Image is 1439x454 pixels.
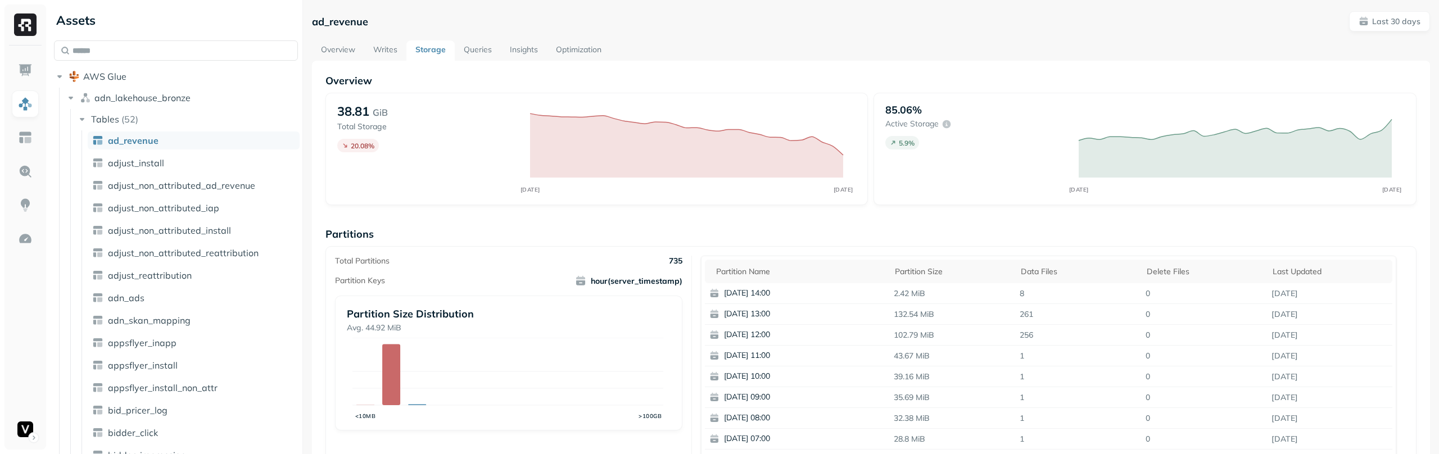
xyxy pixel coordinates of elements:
p: 5.9 % [899,139,915,147]
img: table [92,247,103,258]
p: Total Storage [337,121,519,132]
a: appsflyer_install_non_attr [88,379,300,397]
p: ad_revenue [312,15,368,28]
a: appsflyer_install [88,356,300,374]
p: 132.54 MiB [889,305,1015,324]
img: table [92,202,103,214]
tspan: [DATE] [1069,186,1088,193]
img: Ryft [14,13,37,36]
p: Aug 27, 2025 [1267,346,1393,366]
button: adn_lakehouse_bronze [65,89,298,107]
p: GiB [373,106,388,119]
p: 735 [669,256,682,266]
p: Aug 27, 2025 [1267,305,1393,324]
span: appsflyer_install_non_attr [108,382,218,393]
p: 1 [1015,346,1141,366]
img: table [92,360,103,371]
a: bid_pricer_log [88,401,300,419]
button: [DATE] 09:00 [705,387,838,407]
p: 0 [1141,305,1267,324]
p: Aug 27, 2025 [1267,429,1393,449]
tspan: <10MB [355,412,376,420]
img: table [92,270,103,281]
p: [DATE] 07:00 [724,433,833,444]
div: Last updated [1273,266,1387,277]
span: bidder_click [108,427,158,438]
a: adjust_non_attributed_install [88,221,300,239]
button: [DATE] 12:00 [705,325,838,345]
a: adjust_non_attributed_reattribution [88,244,300,262]
img: Insights [18,198,33,212]
p: 0 [1141,429,1267,449]
button: Tables(52) [76,110,299,128]
p: ( 52 ) [121,114,138,125]
span: adjust_non_attributed_install [108,225,231,236]
p: 0 [1141,408,1267,428]
img: table [92,405,103,416]
span: appsflyer_inapp [108,337,177,348]
p: 256 [1015,325,1141,345]
img: table [92,157,103,169]
img: table [92,382,103,393]
p: 2.42 MiB [889,284,1015,303]
tspan: [DATE] [521,186,540,193]
a: adjust_non_attributed_ad_revenue [88,176,300,194]
a: Writes [364,40,406,61]
img: table [92,292,103,303]
p: 32.38 MiB [889,408,1015,428]
span: adn_ads [108,292,144,303]
p: 1 [1015,388,1141,407]
span: appsflyer_install [108,360,178,371]
p: Partition Size Distribution [347,307,671,320]
span: adn_skan_mapping [108,315,191,326]
p: Aug 27, 2025 [1267,367,1393,387]
div: Assets [54,11,298,29]
span: AWS Glue [83,71,126,82]
p: 0 [1141,367,1267,387]
a: adn_ads [88,289,300,307]
p: 1 [1015,367,1141,387]
p: Aug 27, 2025 [1267,325,1393,345]
button: [DATE] 08:00 [705,408,838,428]
p: 39.16 MiB [889,367,1015,387]
p: 38.81 [337,103,369,119]
p: 8 [1015,284,1141,303]
p: [DATE] 10:00 [724,371,833,382]
p: 0 [1141,388,1267,407]
a: adjust_install [88,154,300,172]
span: adjust_non_attributed_iap [108,202,219,214]
p: Last 30 days [1372,16,1420,27]
p: [DATE] 14:00 [724,288,833,299]
button: [DATE] 10:00 [705,366,838,387]
img: namespace [80,92,91,103]
p: Partitions [325,228,1417,240]
a: adjust_reattribution [88,266,300,284]
p: [DATE] 12:00 [724,329,833,341]
button: [DATE] 11:00 [705,346,838,366]
a: bidder_click [88,424,300,442]
span: hour(server_timestamp) [575,275,682,287]
div: Partition size [895,266,1010,277]
a: Optimization [547,40,610,61]
span: adjust_non_attributed_reattribution [108,247,259,258]
img: table [92,427,103,438]
p: [DATE] 09:00 [724,392,833,403]
p: 35.69 MiB [889,388,1015,407]
img: Voodoo [17,421,33,437]
p: 85.06% [885,103,922,116]
span: Tables [91,114,119,125]
span: adn_lakehouse_bronze [94,92,191,103]
a: Overview [312,40,364,61]
p: 0 [1141,284,1267,303]
a: Storage [406,40,455,61]
p: 0 [1141,325,1267,345]
img: table [92,180,103,191]
a: Queries [455,40,501,61]
img: Optimization [18,231,33,246]
button: [DATE] 07:00 [705,429,838,449]
img: table [92,135,103,146]
p: Partition Keys [335,275,385,286]
span: adjust_non_attributed_ad_revenue [108,180,255,191]
p: 261 [1015,305,1141,324]
img: root [69,71,80,82]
